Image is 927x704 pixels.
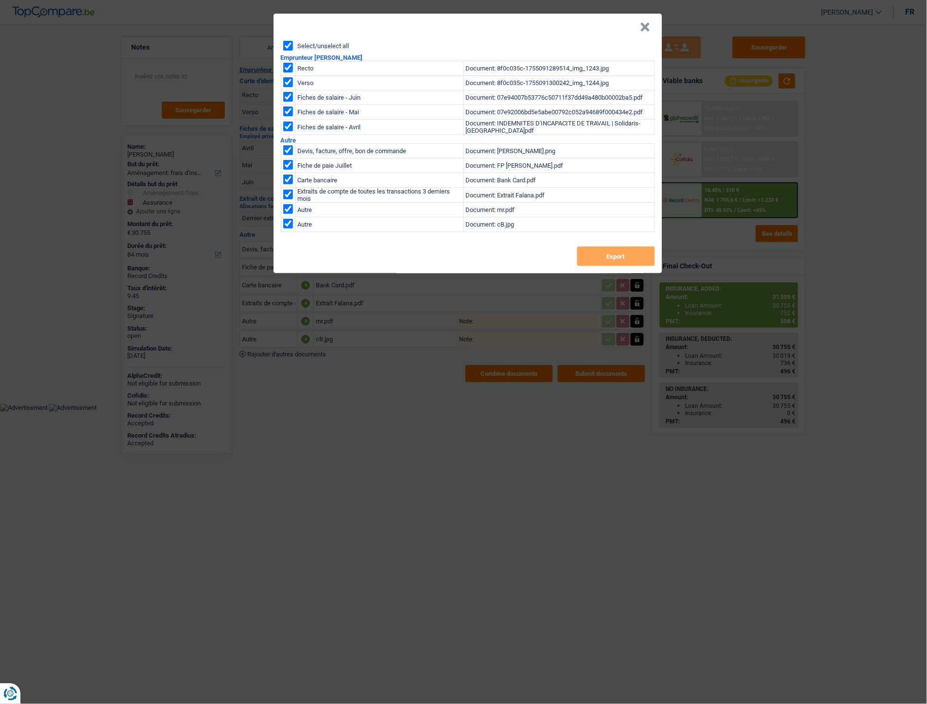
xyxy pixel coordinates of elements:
td: Fiches de salaire - Juin [295,90,463,105]
td: Document: Extrait Falana.pdf [463,188,654,203]
td: Carte bancaire [295,173,463,188]
td: Document: FP [PERSON_NAME].pdf [463,158,654,173]
td: Document: 8f0c035c-1755091289514_img_1243.jpg [463,61,654,76]
h2: Emprunteur [PERSON_NAME] [281,54,655,61]
td: Devis, facture, offre, bon de commande [295,144,463,158]
label: Select/unselect all [298,43,349,49]
td: Document: 07e94007b53776c50711f37dd49a480b00002ba5.pdf [463,90,654,105]
h2: Autre [281,137,655,143]
td: Fiche de paie Juillet [295,158,463,173]
td: Verso [295,76,463,90]
button: Close [640,22,651,32]
td: Autre [295,217,463,232]
td: Fiches de salaire - Mai [295,105,463,120]
td: Fiches de salaire - Avril [295,120,463,135]
td: Document: Bank Card.pdf [463,173,654,188]
td: Document: mr.pdf [463,203,654,217]
td: Recto [295,61,463,76]
td: Document: INDEMNITES D'INCAPACITE DE TRAVAIL | Solidaris-[GEOGRAPHIC_DATA]pdf [463,120,654,135]
td: Document: [PERSON_NAME].png [463,144,654,158]
button: Export [577,246,655,266]
td: Autre [295,203,463,217]
td: Extraits de compte de toutes les transactions 3 derniers mois [295,188,463,203]
td: Document: cB.jpg [463,217,654,232]
td: Document: 8f0c035c-1755091300242_img_1244.jpg [463,76,654,90]
td: Document: 07e92006bd5e5abe00792c052a94689f000434e2.pdf [463,105,654,120]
